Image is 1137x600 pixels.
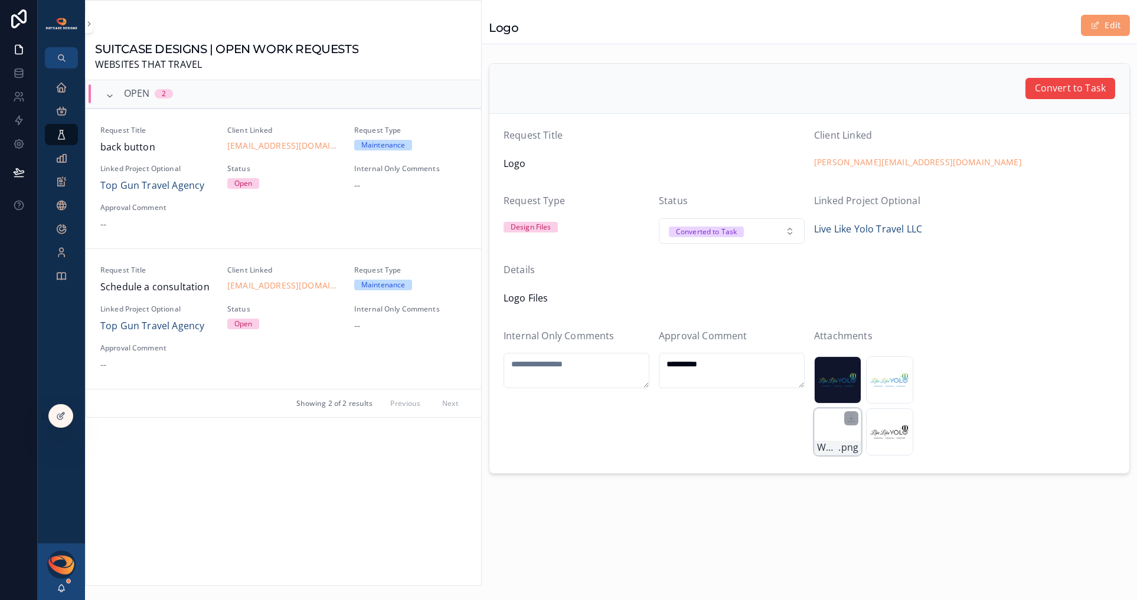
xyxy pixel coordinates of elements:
[100,217,106,232] span: --
[100,178,204,194] a: Top Gun Travel Agency
[234,319,252,329] div: Open
[814,156,1022,168] a: [PERSON_NAME][EMAIL_ADDRESS][DOMAIN_NAME]
[162,89,166,99] div: 2
[814,222,922,237] a: Live Like Yolo Travel LLC
[489,19,518,36] h1: Logo
[100,280,213,295] span: Schedule a consultation
[124,86,150,101] span: OPEN
[354,164,467,173] span: Internal Only Comments
[659,194,688,207] span: Status
[227,126,340,135] span: Client Linked
[361,280,405,290] div: Maintenance
[234,178,252,189] div: Open
[296,399,373,408] span: Showing 2 of 2 results
[100,265,213,275] span: Request Title
[817,440,838,455] span: White-Transparent-Background
[504,329,615,342] span: Internal Only Comments
[511,222,551,232] div: Design Files
[100,343,213,353] span: Approval Comment
[86,248,481,389] a: Request TitleSchedule a consultationClient Linked[EMAIL_ADDRESS][DOMAIN_NAME]Request TypeMaintena...
[45,17,78,30] img: App logo
[354,265,467,275] span: Request Type
[38,68,85,302] div: scrollable content
[659,329,747,342] span: Approval Comment
[86,109,481,249] a: Request Titleback buttonClient Linked[EMAIL_ADDRESS][DOMAIN_NAME]Request TypeMaintenanceLinked Pr...
[1035,81,1106,96] span: Convert to Task
[504,129,563,142] span: Request Title
[354,304,467,314] span: Internal Only Comments
[504,194,565,207] span: Request Type
[814,129,872,142] span: Client Linked
[354,319,360,334] span: --
[100,304,213,314] span: Linked Project Optional
[100,164,213,173] span: Linked Project Optional
[227,280,340,291] a: [EMAIL_ADDRESS][DOMAIN_NAME]
[838,440,858,455] span: .png
[504,291,1115,306] span: Logo Files
[504,156,805,172] span: Logo
[814,194,920,207] span: Linked Project Optional
[100,126,213,135] span: Request Title
[676,227,737,237] div: Converted to Task
[354,178,360,194] span: --
[227,140,340,152] a: [EMAIL_ADDRESS][DOMAIN_NAME]
[100,319,204,334] a: Top Gun Travel Agency
[361,140,405,150] div: Maintenance
[100,358,106,373] span: --
[227,304,340,314] span: Status
[1081,15,1130,36] button: Edit
[504,263,535,276] span: Details
[95,41,358,57] h1: SUITCASE DESIGNS | OPEN WORK REQUESTS
[95,57,358,73] span: WEBSITES THAT TRAVEL
[814,329,873,342] span: Attachments
[354,126,467,135] span: Request Type
[227,265,340,275] span: Client Linked
[100,140,213,155] span: back button
[227,164,340,173] span: Status
[1025,78,1115,99] button: Convert to Task
[659,218,805,244] button: Select Button
[100,203,213,212] span: Approval Comment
